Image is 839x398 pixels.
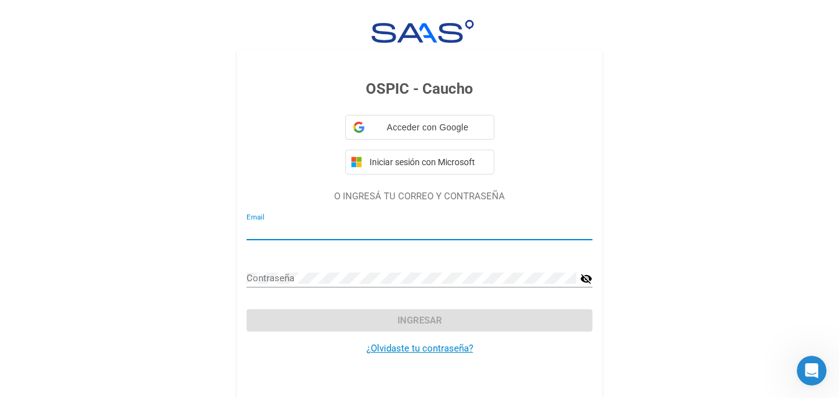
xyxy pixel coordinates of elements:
[367,157,489,167] span: Iniciar sesión con Microsoft
[345,150,494,174] button: Iniciar sesión con Microsoft
[370,121,486,134] span: Acceder con Google
[797,356,827,386] iframe: Intercom live chat
[366,343,473,354] a: ¿Olvidaste tu contraseña?
[247,78,592,100] h3: OSPIC - Caucho
[397,315,442,326] span: Ingresar
[345,115,494,140] div: Acceder con Google
[580,271,592,286] mat-icon: visibility_off
[247,189,592,204] p: O INGRESÁ TU CORREO Y CONTRASEÑA
[247,309,592,332] button: Ingresar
